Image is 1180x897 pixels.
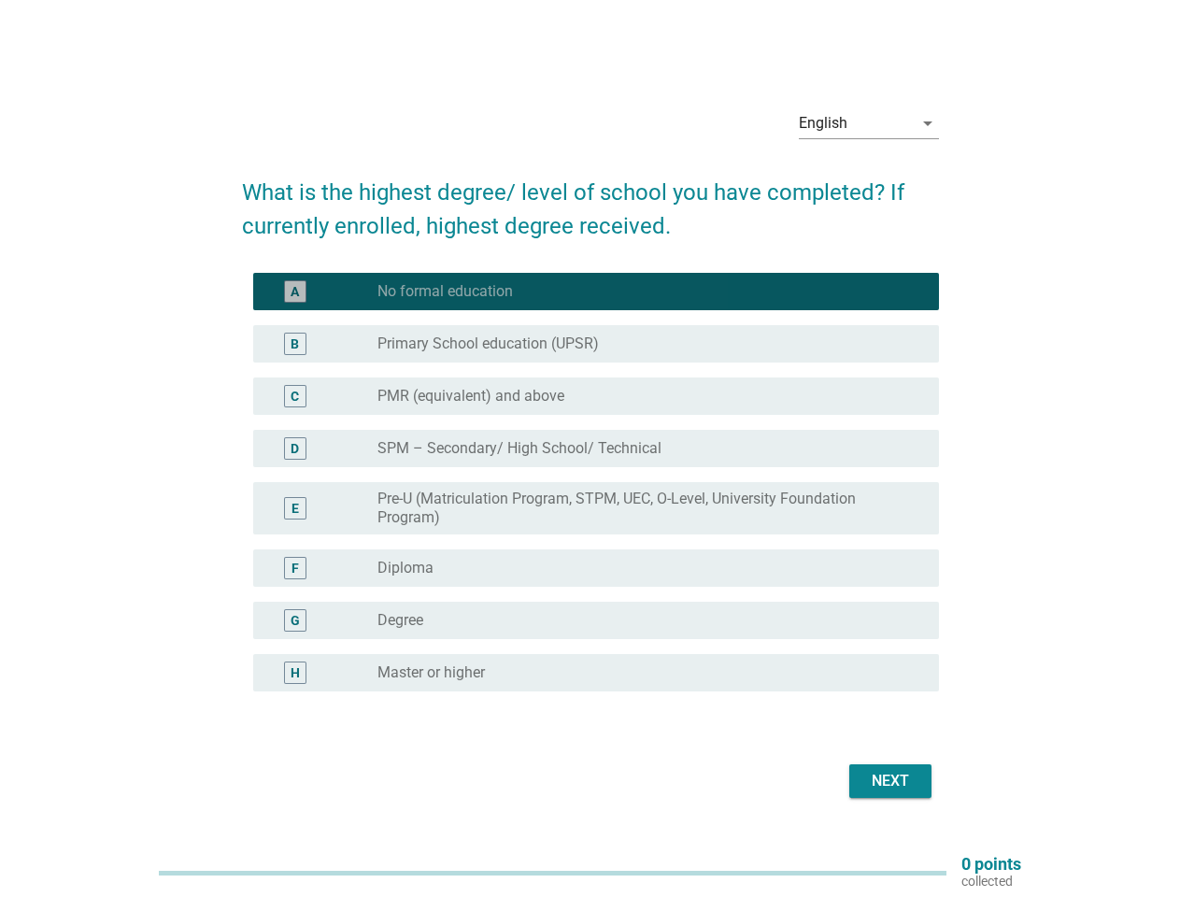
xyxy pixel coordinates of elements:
label: SPM – Secondary/ High School/ Technical [377,439,661,458]
div: H [291,663,300,683]
label: Pre-U (Matriculation Program, STPM, UEC, O-Level, University Foundation Program) [377,490,909,527]
div: English [799,115,847,132]
label: No formal education [377,282,513,301]
p: 0 points [961,856,1021,873]
button: Next [849,764,931,798]
label: PMR (equivalent) and above [377,387,564,406]
div: B [291,335,299,354]
label: Degree [377,611,423,630]
div: G [291,611,300,631]
div: A [291,282,299,302]
div: C [291,387,299,406]
div: E [291,499,299,519]
p: collected [961,873,1021,890]
i: arrow_drop_down [917,112,939,135]
label: Master or higher [377,663,485,682]
h2: What is the highest degree/ level of school you have completed? If currently enrolled, highest de... [242,157,939,243]
div: D [291,439,299,459]
label: Primary School education (UPSR) [377,335,599,353]
div: F [291,559,299,578]
label: Diploma [377,559,434,577]
div: Next [864,770,917,792]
